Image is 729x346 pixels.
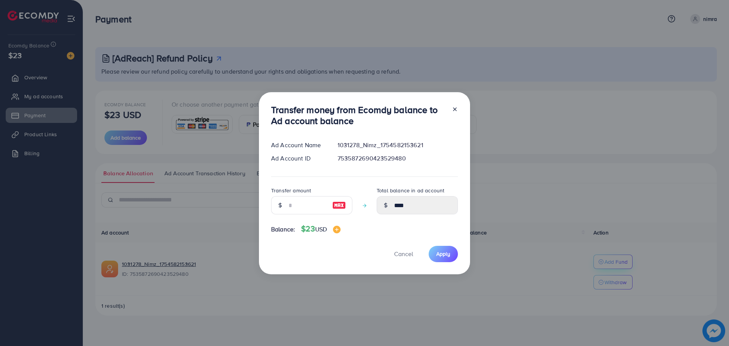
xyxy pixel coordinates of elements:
h3: Transfer money from Ecomdy balance to Ad account balance [271,104,446,126]
div: Ad Account ID [265,154,331,163]
button: Cancel [385,246,423,262]
img: image [333,226,341,233]
label: Transfer amount [271,187,311,194]
h4: $23 [301,224,341,234]
span: Balance: [271,225,295,234]
div: 7535872690423529480 [331,154,464,163]
span: Apply [436,250,450,258]
span: Cancel [394,250,413,258]
div: Ad Account Name [265,141,331,149]
label: Total balance in ad account [377,187,444,194]
div: 1031278_Nimz_1754582153621 [331,141,464,149]
img: image [332,201,346,210]
span: USD [315,225,327,233]
button: Apply [429,246,458,262]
